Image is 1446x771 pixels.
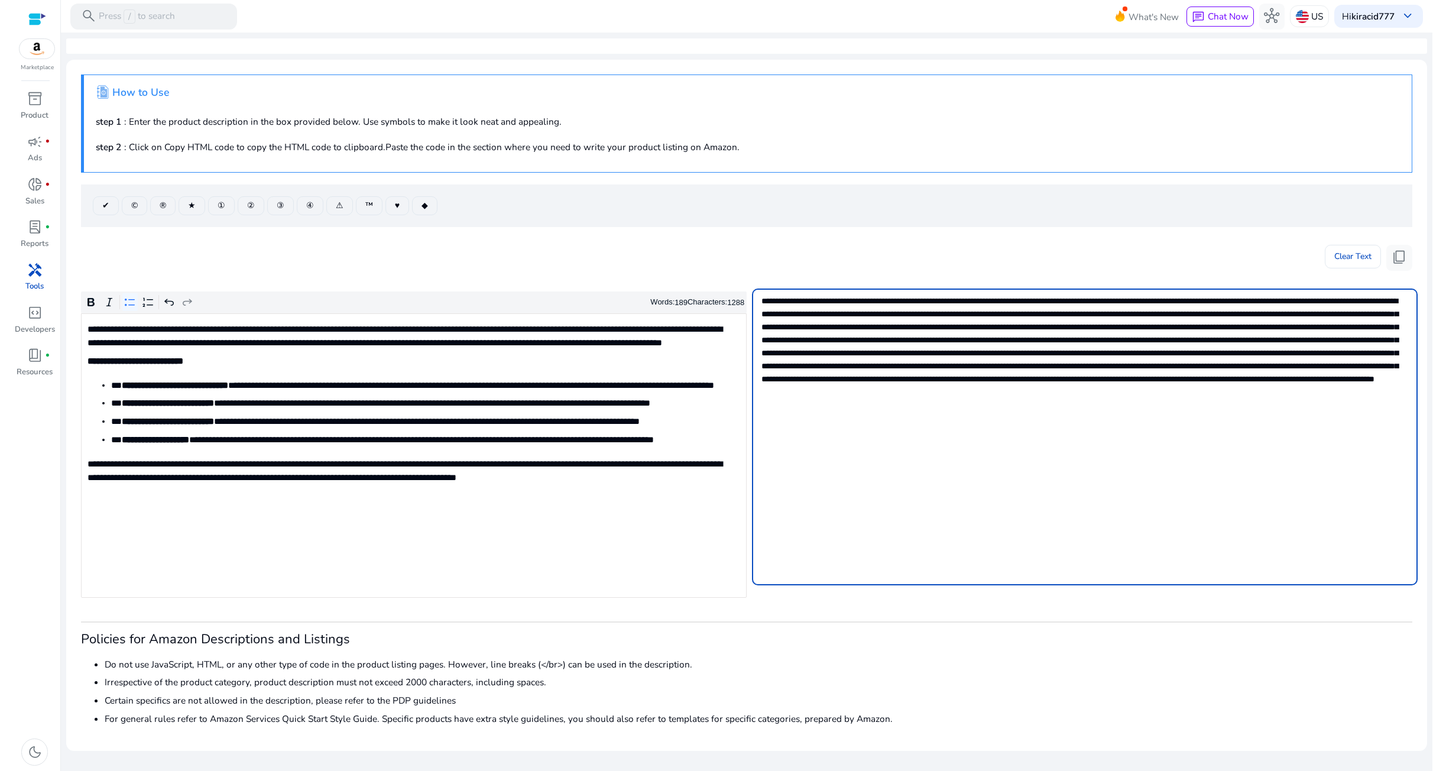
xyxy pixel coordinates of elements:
[208,196,235,215] button: ①
[727,298,744,307] label: 1288
[1392,250,1407,265] span: content_copy
[277,199,284,212] span: ③
[14,345,56,388] a: book_4fiber_manual_recordResources
[27,305,43,320] span: code_blocks
[160,199,166,212] span: ®
[17,367,53,378] p: Resources
[81,313,747,598] div: Rich Text Editor. Editing area: main. Press Alt+0 for help.
[96,115,121,128] b: step 1
[1351,10,1395,22] b: kiracid777
[326,196,353,215] button: ⚠
[96,115,1400,128] p: : Enter the product description in the box provided below. Use symbols to make it look neat and a...
[27,134,43,150] span: campaign
[179,196,205,215] button: ★
[45,139,50,144] span: fiber_manual_record
[25,281,44,293] p: Tools
[15,324,55,336] p: Developers
[21,110,48,122] p: Product
[105,675,1412,689] li: Irrespective of the product category, product description must not exceed 2000 characters, includ...
[21,63,54,72] p: Marketplace
[675,298,688,307] label: 189
[306,199,314,212] span: ④
[105,712,1412,725] li: For general rules refer to Amazon Services Quick Start Style Guide. Specific products have extra ...
[45,225,50,230] span: fiber_manual_record
[21,238,48,250] p: Reports
[1259,4,1285,30] button: hub
[1129,7,1179,27] span: What's New
[105,657,1412,671] li: Do not use JavaScript, HTML, or any other type of code in the product listing pages. However, lin...
[188,199,196,212] span: ★
[650,295,744,310] div: Words: Characters:
[1386,245,1412,271] button: content_copy
[395,199,400,212] span: ♥
[28,153,42,164] p: Ads
[27,219,43,235] span: lab_profile
[422,199,428,212] span: ◆
[150,196,176,215] button: ®
[81,8,96,24] span: search
[1192,11,1205,24] span: chat
[81,291,747,314] div: Editor toolbar
[45,182,50,187] span: fiber_manual_record
[238,196,264,215] button: ②
[14,174,56,217] a: donut_smallfiber_manual_recordSales
[247,199,255,212] span: ②
[365,199,373,212] span: ™
[96,141,121,153] b: step 2
[1186,7,1253,27] button: chatChat Now
[45,353,50,358] span: fiber_manual_record
[14,303,56,345] a: code_blocksDevelopers
[1325,245,1381,268] button: Clear Text
[385,196,409,215] button: ♥
[102,199,109,212] span: ✔
[267,196,294,215] button: ③
[112,86,169,99] h4: How to Use
[1296,10,1309,23] img: us.svg
[412,196,437,215] button: ◆
[14,260,56,302] a: handymanTools
[96,140,1400,154] p: : Click on Copy HTML code to copy the HTML code to clipboard.Paste the code in the section where ...
[81,631,1412,647] h3: Policies for Amazon Descriptions and Listings
[1342,12,1395,21] p: Hi
[27,744,43,760] span: dark_mode
[27,263,43,278] span: handyman
[1334,245,1372,268] span: Clear Text
[14,217,56,260] a: lab_profilefiber_manual_recordReports
[14,131,56,174] a: campaignfiber_manual_recordAds
[336,199,343,212] span: ⚠
[297,196,323,215] button: ④
[25,196,44,208] p: Sales
[20,39,55,59] img: amazon.svg
[122,196,147,215] button: ©
[356,196,382,215] button: ™
[99,9,175,24] p: Press to search
[27,348,43,363] span: book_4
[218,199,225,212] span: ①
[1264,8,1279,24] span: hub
[27,91,43,106] span: inventory_2
[14,89,56,131] a: inventory_2Product
[1208,10,1249,22] span: Chat Now
[124,9,135,24] span: /
[1400,8,1415,24] span: keyboard_arrow_down
[131,199,138,212] span: ©
[105,694,1412,707] li: Certain specifics are not allowed in the description, please refer to the PDP guidelines
[93,196,119,215] button: ✔
[27,177,43,192] span: donut_small
[1311,6,1323,27] p: US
